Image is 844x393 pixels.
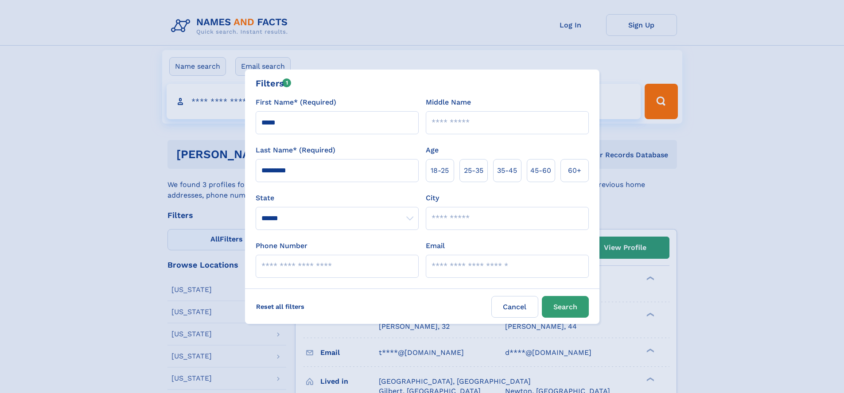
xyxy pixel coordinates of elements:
[426,241,445,251] label: Email
[426,193,439,203] label: City
[464,165,483,176] span: 25‑35
[431,165,449,176] span: 18‑25
[426,145,439,156] label: Age
[256,193,419,203] label: State
[256,241,307,251] label: Phone Number
[426,97,471,108] label: Middle Name
[256,97,336,108] label: First Name* (Required)
[530,165,551,176] span: 45‑60
[491,296,538,318] label: Cancel
[256,145,335,156] label: Last Name* (Required)
[568,165,581,176] span: 60+
[542,296,589,318] button: Search
[250,296,310,317] label: Reset all filters
[497,165,517,176] span: 35‑45
[256,77,292,90] div: Filters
